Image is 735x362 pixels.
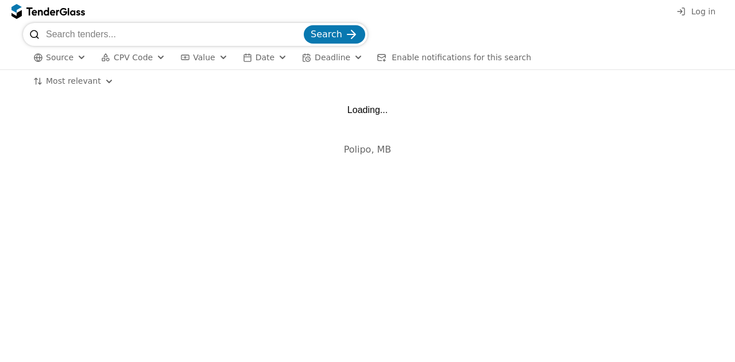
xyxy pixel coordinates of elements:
[176,50,232,65] button: Value
[114,53,153,62] span: CPV Code
[344,144,392,155] span: Polipo, MB
[297,50,367,65] button: Deadline
[315,53,350,62] span: Deadline
[96,50,170,65] button: CPV Code
[673,5,719,19] button: Log in
[46,23,301,46] input: Search tenders...
[46,53,73,62] span: Source
[392,53,531,62] span: Enable notifications for this search
[347,104,388,115] div: Loading...
[256,53,274,62] span: Date
[311,29,342,40] span: Search
[691,7,715,16] span: Log in
[193,53,215,62] span: Value
[304,25,365,44] button: Search
[29,50,91,65] button: Source
[238,50,292,65] button: Date
[373,50,535,65] button: Enable notifications for this search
